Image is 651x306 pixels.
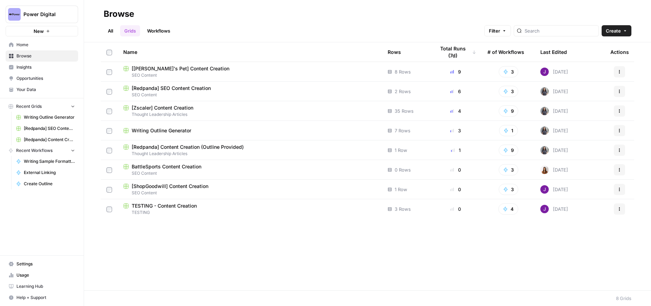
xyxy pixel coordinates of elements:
img: Power Digital Logo [8,8,21,21]
button: 3 [499,164,518,175]
input: Search [525,27,596,34]
span: Learning Hub [16,283,75,290]
span: Recent Grids [16,103,42,110]
button: New [6,26,78,36]
div: [DATE] [540,146,568,154]
button: Recent Grids [6,101,78,112]
a: Writing Outline Generator [123,127,376,134]
span: [Redpanda] SEO Content Creation [132,85,211,92]
div: 6 [435,88,476,95]
a: Workflows [143,25,174,36]
img: p1bzgn1ftddsb7e41hei5th8zhkm [540,166,549,174]
div: [DATE] [540,87,568,96]
button: Filter [484,25,511,36]
span: Your Data [16,86,75,93]
a: [Redpanda] Content Creation (Outline Provided) [13,134,78,145]
img: jr829soo748j3aun7ehv67oypzvm [540,146,549,154]
a: [Zscaler] Content CreationThought Leadership Articles [123,104,376,118]
span: [Zscaler] Content Creation [132,104,193,111]
img: nj1ssy6o3lyd6ijko0eoja4aphzn [540,68,549,76]
button: 4 [498,203,518,215]
span: Writing Sample Formatter [24,158,75,165]
span: TESTING - Content Creation [132,202,197,209]
span: 3 Rows [395,206,411,213]
a: Home [6,39,78,50]
span: 2 Rows [395,88,411,95]
span: 35 Rows [395,107,414,114]
span: Power Digital [23,11,66,18]
div: [DATE] [540,126,568,135]
div: 3 [435,127,476,134]
span: Opportunities [16,75,75,82]
span: Settings [16,261,75,267]
a: Browse [6,50,78,62]
img: nj1ssy6o3lyd6ijko0eoja4aphzn [540,185,549,194]
span: External Linking [24,169,75,176]
span: Writing Outline Generator [132,127,191,134]
div: 9 [435,68,476,75]
span: Create [606,27,621,34]
button: Help + Support [6,292,78,303]
a: Learning Hub [6,281,78,292]
span: SEO Content [123,92,376,98]
div: 0 [435,166,476,173]
span: BattleSports Content Creation [132,163,201,170]
span: SEO Content [123,190,376,196]
img: nj1ssy6o3lyd6ijko0eoja4aphzn [540,205,549,213]
a: Settings [6,258,78,270]
span: Usage [16,272,75,278]
span: Home [16,42,75,48]
button: Create [602,25,631,36]
button: 3 [499,184,518,195]
span: [[PERSON_NAME]'s Pet] Content Creation [132,65,229,72]
span: Insights [16,64,75,70]
a: [Redpanda] Content Creation (Outline Provided)Thought Leadership Articles [123,144,376,157]
button: 3 [499,66,518,77]
a: [Redpanda] SEO Content Creation [13,123,78,134]
div: [DATE] [540,205,568,213]
div: 1 [435,147,476,154]
span: TESTING [123,209,376,216]
div: 4 [435,107,476,114]
div: Name [123,42,376,62]
img: jr829soo748j3aun7ehv67oypzvm [540,126,549,135]
span: 0 Rows [395,166,411,173]
div: [DATE] [540,68,568,76]
button: 9 [499,145,518,156]
span: Browse [16,53,75,59]
div: [DATE] [540,107,568,115]
a: Usage [6,270,78,281]
div: 0 [435,206,476,213]
a: Writing Sample Formatter [13,156,78,167]
span: Create Outline [24,181,75,187]
span: [Redpanda] Content Creation (Outline Provided) [132,144,244,151]
a: Your Data [6,84,78,95]
button: 1 [499,125,518,136]
a: BattleSports Content CreationSEO Content [123,163,376,176]
img: jr829soo748j3aun7ehv67oypzvm [540,87,549,96]
span: SEO Content [123,72,376,78]
a: Insights [6,62,78,73]
div: [DATE] [540,166,568,174]
div: 8 Grids [616,295,631,302]
a: Grids [120,25,140,36]
span: New [34,28,44,35]
a: Opportunities [6,73,78,84]
div: Last Edited [540,42,567,62]
div: 0 [435,186,476,193]
div: Rows [388,42,401,62]
span: Thought Leadership Articles [123,151,376,157]
span: Filter [489,27,500,34]
span: SEO Content [123,170,376,176]
div: Browse [104,8,134,20]
img: jr829soo748j3aun7ehv67oypzvm [540,107,549,115]
span: Help + Support [16,294,75,301]
a: External Linking [13,167,78,178]
span: 8 Rows [395,68,411,75]
a: [[PERSON_NAME]'s Pet] Content CreationSEO Content [123,65,376,78]
div: [DATE] [540,185,568,194]
a: [Redpanda] SEO Content CreationSEO Content [123,85,376,98]
a: Create Outline [13,178,78,189]
div: Actions [610,42,629,62]
span: Writing Outline Generator [24,114,75,120]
